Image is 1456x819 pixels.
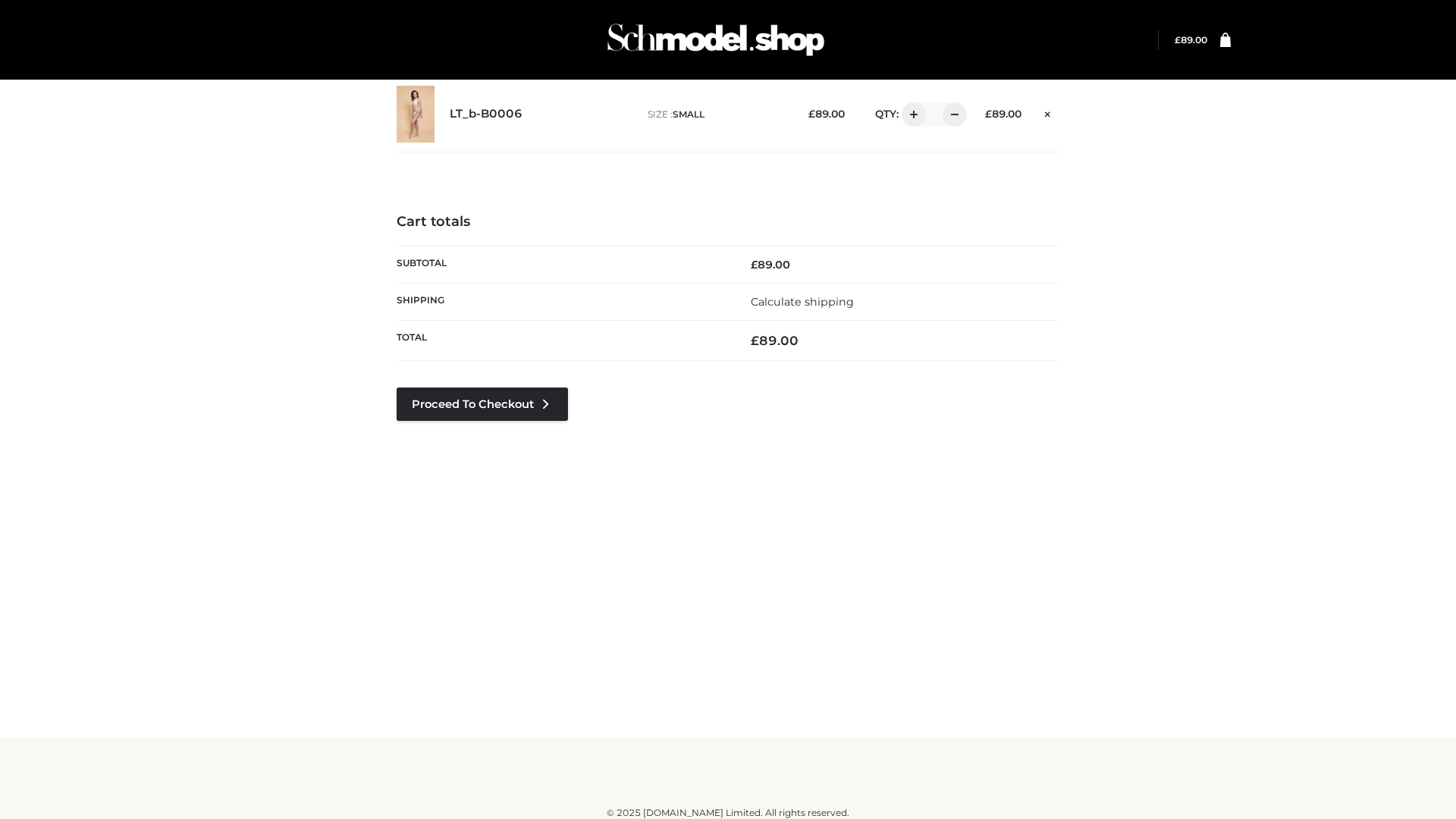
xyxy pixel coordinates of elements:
th: Total [397,321,728,361]
div: QTY: [860,102,962,127]
a: Calculate shipping [751,295,854,309]
th: Shipping [397,283,728,320]
span: £ [751,333,759,348]
a: Remove this item [1037,102,1059,122]
span: £ [985,108,992,120]
bdi: 89.00 [985,108,1021,120]
a: £89.00 [1175,34,1207,45]
a: LT_b-B0006 [450,107,522,121]
p: size : [648,108,785,121]
bdi: 89.00 [751,258,790,271]
bdi: 89.00 [751,333,799,348]
a: Proceed to Checkout [397,388,568,421]
bdi: 89.00 [808,108,845,120]
span: £ [1175,34,1181,45]
h4: Cart totals [397,214,1059,231]
span: SMALL [673,108,704,120]
th: Subtotal [397,246,728,283]
img: Schmodel Admin 964 [602,10,830,70]
span: £ [751,258,758,271]
span: £ [808,108,815,120]
bdi: 89.00 [1175,34,1207,45]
